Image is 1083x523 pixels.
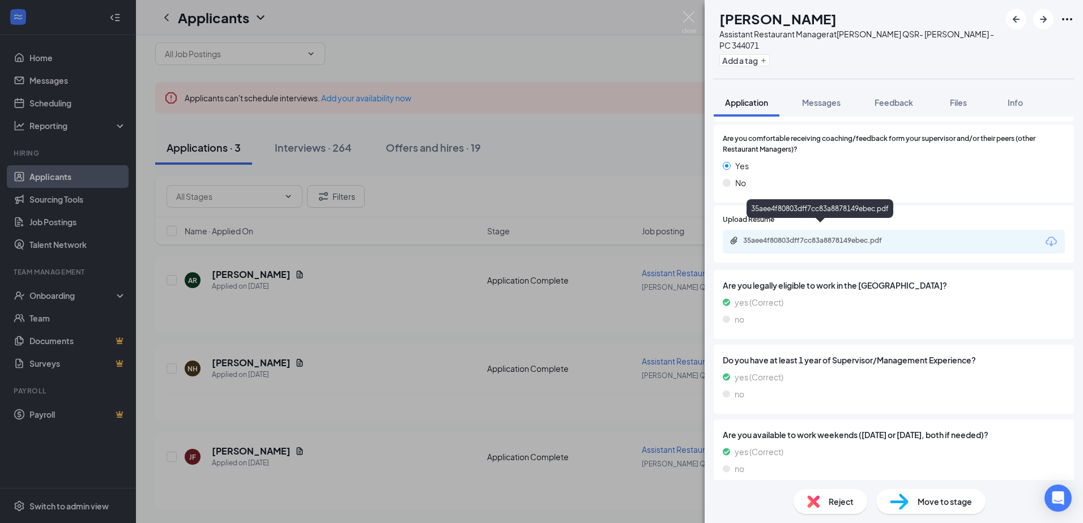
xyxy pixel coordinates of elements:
span: Yes [735,160,749,172]
span: yes (Correct) [735,296,783,308]
a: Paperclip35aee4f80803dff7cc83a8878149ebec.pdf [730,236,913,247]
span: No [735,177,746,189]
svg: Paperclip [730,236,739,245]
span: Upload Resume [723,215,774,225]
span: yes (Correct) [735,371,783,383]
svg: ArrowRight [1037,12,1050,26]
span: Messages [802,97,841,108]
span: Are you available to work weekends ([DATE] or [DATE], both if needed)? [723,428,1065,441]
div: 35aee4f80803dff7cc83a8878149ebec.pdf [747,199,893,218]
div: Open Intercom Messenger [1044,485,1072,512]
span: no [735,462,744,475]
div: 35aee4f80803dff7cc83a8878149ebec.pdf [743,236,902,245]
span: Feedback [875,97,913,108]
span: yes (Correct) [735,445,783,458]
span: Files [950,97,967,108]
span: Application [725,97,768,108]
div: Assistant Restaurant Manager at [PERSON_NAME] QSR- [PERSON_NAME] -PC 344071 [719,28,1000,51]
svg: Download [1044,235,1058,248]
button: ArrowLeftNew [1006,9,1026,29]
h1: [PERSON_NAME] [719,9,837,28]
button: PlusAdd a tag [719,54,770,66]
span: Move to stage [918,495,972,508]
span: Reject [829,495,854,508]
svg: Ellipses [1060,12,1074,26]
svg: ArrowLeftNew [1009,12,1023,26]
span: Are you legally eligible to work in the [GEOGRAPHIC_DATA]? [723,279,1065,291]
span: no [735,313,744,325]
span: no [735,388,744,400]
button: ArrowRight [1033,9,1054,29]
span: Do you have at least 1 year of Supervisor/Management Experience? [723,354,1065,366]
svg: Plus [760,57,767,64]
span: Are you comfortable receiving coaching/feedback form your supervisor and/or their peers (other Re... [723,134,1065,155]
span: Info [1008,97,1023,108]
